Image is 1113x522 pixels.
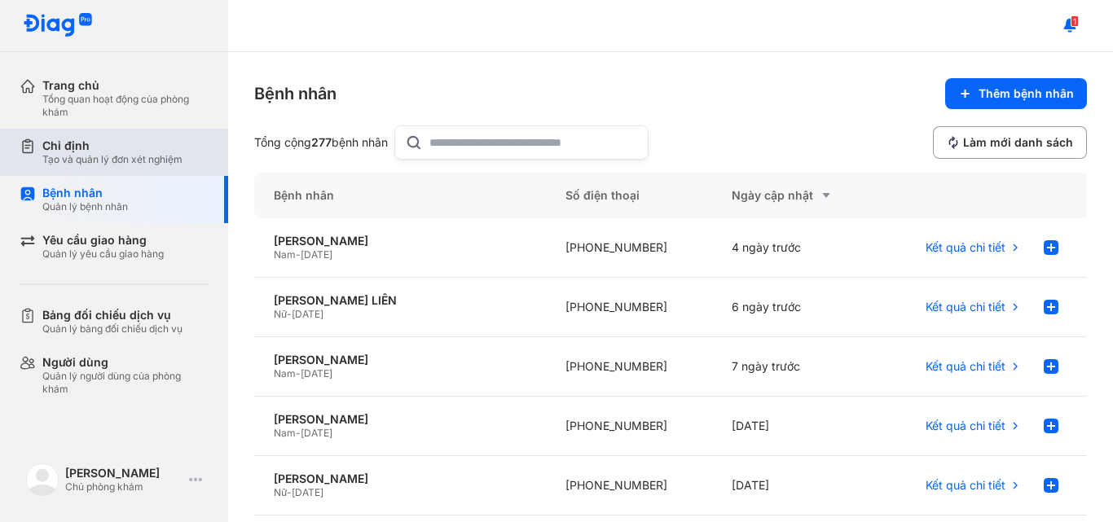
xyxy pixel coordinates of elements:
div: Tổng cộng bệnh nhân [254,135,388,150]
span: Nữ [274,308,287,320]
span: Thêm bệnh nhân [979,86,1074,101]
div: 7 ngày trước [712,337,878,397]
span: Nữ [274,486,287,498]
span: - [287,308,292,320]
span: [DATE] [292,308,323,320]
div: Người dùng [42,355,209,370]
span: Làm mới danh sách [963,135,1073,150]
div: [DATE] [712,456,878,515]
span: [DATE] [301,367,332,379]
div: Bảng đối chiếu dịch vụ [42,308,183,322]
div: Ngày cập nhật [732,186,859,205]
div: [PERSON_NAME] [274,353,526,367]
span: - [296,367,301,379]
div: Số điện thoại [546,173,712,218]
div: Trang chủ [42,78,209,93]
div: Tạo và quản lý đơn xét nghiệm [42,153,183,166]
span: Kết quả chi tiết [926,419,1005,433]
div: Bệnh nhân [254,173,546,218]
div: Yêu cầu giao hàng [42,233,164,248]
button: Làm mới danh sách [933,126,1087,159]
span: Kết quả chi tiết [926,359,1005,374]
div: [DATE] [712,397,878,456]
div: Quản lý người dùng của phòng khám [42,370,209,396]
div: [PERSON_NAME] [274,472,526,486]
div: Tổng quan hoạt động của phòng khám [42,93,209,119]
div: Quản lý bảng đối chiếu dịch vụ [42,322,183,336]
span: Nam [274,248,296,261]
button: Thêm bệnh nhân [945,78,1087,109]
div: Bệnh nhân [254,82,337,105]
span: Kết quả chi tiết [926,478,1005,493]
div: [PERSON_NAME] [274,234,526,248]
span: - [287,486,292,498]
div: [PERSON_NAME] [274,412,526,427]
span: Nam [274,367,296,379]
span: [DATE] [301,427,332,439]
img: logo [23,13,93,38]
div: [PERSON_NAME] [65,466,183,480]
div: [PHONE_NUMBER] [546,218,712,278]
div: [PERSON_NAME] LIÊN [274,293,526,308]
div: [PHONE_NUMBER] [546,278,712,337]
div: Bệnh nhân [42,186,128,200]
div: Quản lý yêu cầu giao hàng [42,248,164,261]
img: logo [26,463,59,496]
span: [DATE] [301,248,332,261]
div: Quản lý bệnh nhân [42,200,128,213]
div: [PHONE_NUMBER] [546,397,712,456]
span: Kết quả chi tiết [926,240,1005,255]
div: [PHONE_NUMBER] [546,337,712,397]
div: 6 ngày trước [712,278,878,337]
span: 1 [1071,15,1079,27]
div: Chỉ định [42,138,183,153]
div: 4 ngày trước [712,218,878,278]
span: - [296,427,301,439]
span: Kết quả chi tiết [926,300,1005,314]
span: [DATE] [292,486,323,498]
div: Chủ phòng khám [65,480,183,493]
span: - [296,248,301,261]
div: [PHONE_NUMBER] [546,456,712,515]
span: Nam [274,427,296,439]
span: 277 [311,135,332,149]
